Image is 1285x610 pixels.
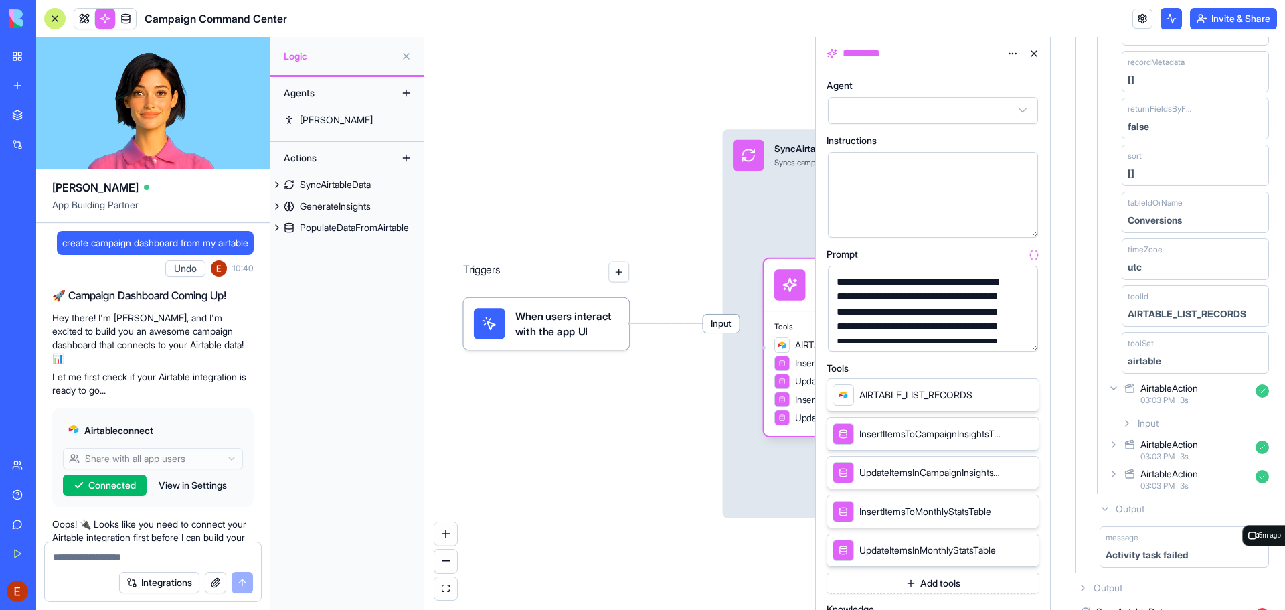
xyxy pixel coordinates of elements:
button: fit view [434,577,457,600]
button: Connected [63,475,147,496]
span: UpdateItemsInCampaignInsightsTable [795,375,920,388]
span: [PERSON_NAME] [52,179,139,196]
span: AIRTABLE_LIST_RECORDS [795,339,905,352]
button: Invite & Share [1190,8,1277,29]
div: AIRTABLE_LIST_RECORDS [1128,307,1246,321]
div: SyncAirtableData [774,143,1163,155]
p: Triggers [463,262,500,283]
span: Logic [284,50,396,63]
div: false [1128,120,1149,133]
span: Agent [827,81,853,90]
span: 10:40 [232,263,254,274]
img: logo [9,9,92,28]
div: [] [1128,73,1134,86]
div: [PERSON_NAME] [300,113,373,127]
div: SyncAirtableData [300,178,371,192]
a: GenerateInsights [270,196,424,217]
div: GenerateInsights [300,200,371,213]
span: toolSet [1128,338,1154,349]
span: InsertItemsToCampaignInsightsTable [795,357,920,370]
span: 03:03 PM [1140,395,1175,406]
span: AIRTABLE_LIST_RECORDS [859,388,972,402]
span: create campaign dashboard from my airtable [62,236,248,250]
span: UpdateItemsInCampaignInsightsTable [859,466,1001,479]
span: InsertItemsToMonthlyStatsTable [859,505,991,518]
p: Let me first check if your Airtable integration is ready to go... [52,370,254,397]
div: PopulateDataFromAirtable [300,221,409,234]
span: UpdateItemsInMonthlyStatsTable [859,544,996,557]
button: Integrations [119,572,199,593]
span: InsertItemsToMonthlyStatsTable [795,393,920,406]
span: Tools [827,364,849,373]
img: ACg8ocKFnJdMgNeqYT7_RCcLMN4YxrlIs1LBNMQb0qm9Kx_HdWhjfg=s96-c [211,260,227,277]
div: Actions [277,147,384,169]
a: SyncAirtableData [270,174,424,196]
div: Syncs campaign data from Airtable to the local dashboard database for real-time insights and anal... [774,158,1163,168]
span: 03:03 PM [1140,481,1175,491]
div: airtable [1128,354,1161,368]
img: ACg8ocKFnJdMgNeqYT7_RCcLMN4YxrlIs1LBNMQb0qm9Kx_HdWhjfg=s96-c [7,581,28,602]
button: zoom out [434,550,457,573]
span: 03:03 PM [1140,451,1175,462]
span: Output [1116,502,1144,516]
div: Conversions [1128,214,1182,227]
div: Activity task failed [1106,548,1188,562]
span: Instructions [827,136,877,145]
span: Output [1094,581,1122,595]
span: recordMetadata [1128,57,1185,68]
span: 3 s [1180,481,1189,491]
div: When users interact with the app UI [463,298,629,350]
span: 3 s [1180,395,1189,406]
span: tableIdOrName [1128,198,1183,208]
span: UpdateItemsInMonthlyStatsTable [795,411,920,424]
span: Connected [88,479,136,492]
div: Agents [277,82,384,104]
span: Tools [774,322,920,332]
span: Input [1138,416,1159,430]
span: InsertItemsToCampaignInsightsTable [859,427,1001,441]
span: When users interact with the app UI [515,308,619,339]
span: Input [703,315,740,333]
button: View in Settings [152,475,234,496]
p: Hey there! I'm [PERSON_NAME], and I'm excited to build you an awesome campaign dashboard that con... [52,311,254,365]
div: 5m ago [1259,530,1281,541]
span: toolId [1128,291,1148,302]
button: zoom in [434,522,457,546]
div: ToolsAIRTABLE_LIST_RECORDSInsertItemsToCampaignInsightsTableUpdateItemsInCampaignInsightsTableIns... [764,259,930,436]
img: airtable [68,424,79,435]
div: AirtableAction [1140,382,1198,395]
span: sort [1128,151,1142,161]
a: PopulateDataFromAirtable [270,217,424,238]
h2: 🚀 Campaign Dashboard Coming Up! [52,287,254,303]
div: [] [1128,167,1134,180]
div: InputSyncAirtableDataSyncs campaign data from Airtable to the local dashboard database for real-t... [723,129,1246,518]
p: Oops! 🔌 Looks like you need to connect your Airtable integration first before I can build your ca... [52,518,254,558]
span: Prompt [827,250,858,259]
span: App Building Partner [52,198,254,222]
div: AirtableAction [1140,438,1198,451]
span: timeZone [1128,244,1163,255]
span: Airtable connect [84,424,153,437]
span: 3 s [1180,451,1189,462]
button: Add tools [827,573,1039,594]
div: Triggers [463,220,629,350]
span: message [1106,532,1138,543]
a: [PERSON_NAME] [270,109,424,131]
button: Undo [165,260,205,277]
div: utc [1128,260,1142,274]
div: AirtableAction [1140,467,1198,481]
span: returnFieldsByFieldId [1128,104,1192,115]
span: Campaign Command Center [145,11,287,27]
